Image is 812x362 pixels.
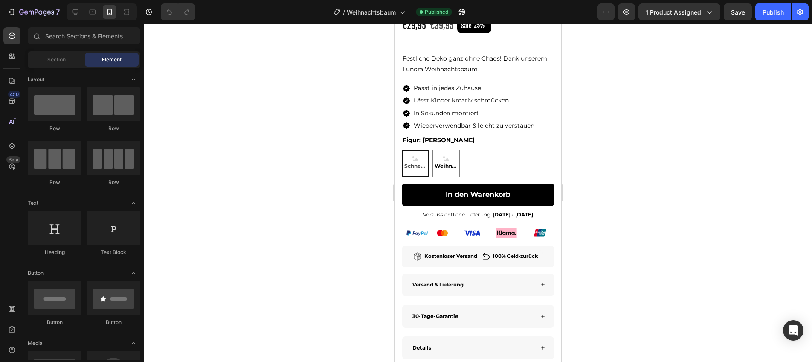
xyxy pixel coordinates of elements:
span: Layout [28,76,44,83]
div: Heading [28,248,81,256]
span: Toggle open [127,73,140,86]
span: Text [28,199,38,207]
span: Element [102,56,122,64]
div: Row [28,125,81,132]
input: Search Sections & Elements [28,27,140,44]
iframe: Design area [395,24,561,362]
span: Weihnachtsbaum [38,137,64,147]
img: gempages_574114224268117040-a7d0d3a7-4222-48fd-94e9-694f193e07f8.svg [12,201,33,217]
span: Schneemann [8,137,33,147]
legend: Figur: [PERSON_NAME] [7,110,81,123]
img: gempages_574114224268117040-341facb6-2d72-4f5a-8188-026f08dddbe5.svg [7,85,16,94]
button: Save [724,3,752,20]
div: Text Block [87,248,140,256]
span: Lässt Kinder kreativ schmücken [19,73,114,80]
img: gempages_574114224268117040-48aa523e-60ce-416e-a026-e48682261529.svg [94,196,128,222]
img: gempages_574114224268117040-341facb6-2d72-4f5a-8188-026f08dddbe5.svg [7,60,16,69]
img: gempages_574114224268117040-07203491-f467-4915-af07-f380b837ee87.svg [131,199,159,219]
div: Row [28,178,81,186]
strong: 30-Tage-Garantie [17,289,64,295]
div: Undo/Redo [161,3,195,20]
img: gempages_574114224268117040-341facb6-2d72-4f5a-8188-026f08dddbe5.svg [7,72,16,82]
span: Toggle open [127,336,140,350]
p: Kostenloser Versand [29,228,82,237]
div: Row [87,125,140,132]
span: Media [28,339,43,347]
img: gempages_574114224268117040-7364b600-729f-417f-a6ae-a15d1ffb4366.svg [18,228,27,237]
button: Publish [755,3,791,20]
div: In den Warenkorb [51,166,116,175]
span: 1 product assigned [646,8,701,17]
img: gempages_574114224268117040-341facb6-2d72-4f5a-8188-026f08dddbe5.svg [7,97,16,106]
span: / [343,8,345,17]
strong: Details [17,321,36,327]
span: Voraussichtliche Lieferung [28,187,96,194]
div: Open Intercom Messenger [783,320,803,341]
button: 1 product assigned [638,3,720,20]
span: Weihnachtsbaum [347,8,396,17]
p: 7 [56,7,60,17]
span: Wiederverwendbar & leicht zu verstauen [19,98,139,105]
span: Toggle open [127,266,140,280]
span: Section [47,56,66,64]
span: [DATE] - [DATE] [98,187,138,194]
div: Button [28,318,81,326]
span: Published [425,8,448,16]
span: Toggle open [127,196,140,210]
img: gempages_574114224268117040-1b813e98-96a6-4234-adb2-cf1dacdb0607.svg [67,201,88,217]
strong: Versand & Lieferung [17,258,69,264]
img: gempages_574114224268117040-dee6ed43-b0ef-4971-a99d-6ceecd556fa8.svg [87,226,95,239]
button: In den Warenkorb [7,160,159,182]
div: Publish [763,8,784,17]
div: 450 [8,91,20,98]
div: Row [87,178,140,186]
span: In Sekunden montiert [19,85,84,93]
div: Beta [6,156,20,163]
div: Button [87,318,140,326]
span: Button [28,269,43,277]
p: Festliche Deko ganz ohne Chaos! Dank unserem Lunora Weihnachtsbaum. [8,29,159,51]
button: 7 [3,3,64,20]
span: Passt in jedes Zuhause [19,60,86,68]
span: Save [731,9,745,16]
p: 100% Geld-zurück [98,228,143,237]
img: gempages_574114224268117040-8c9f73dc-f654-47db-ac43-154a19425d70.svg [37,201,58,217]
